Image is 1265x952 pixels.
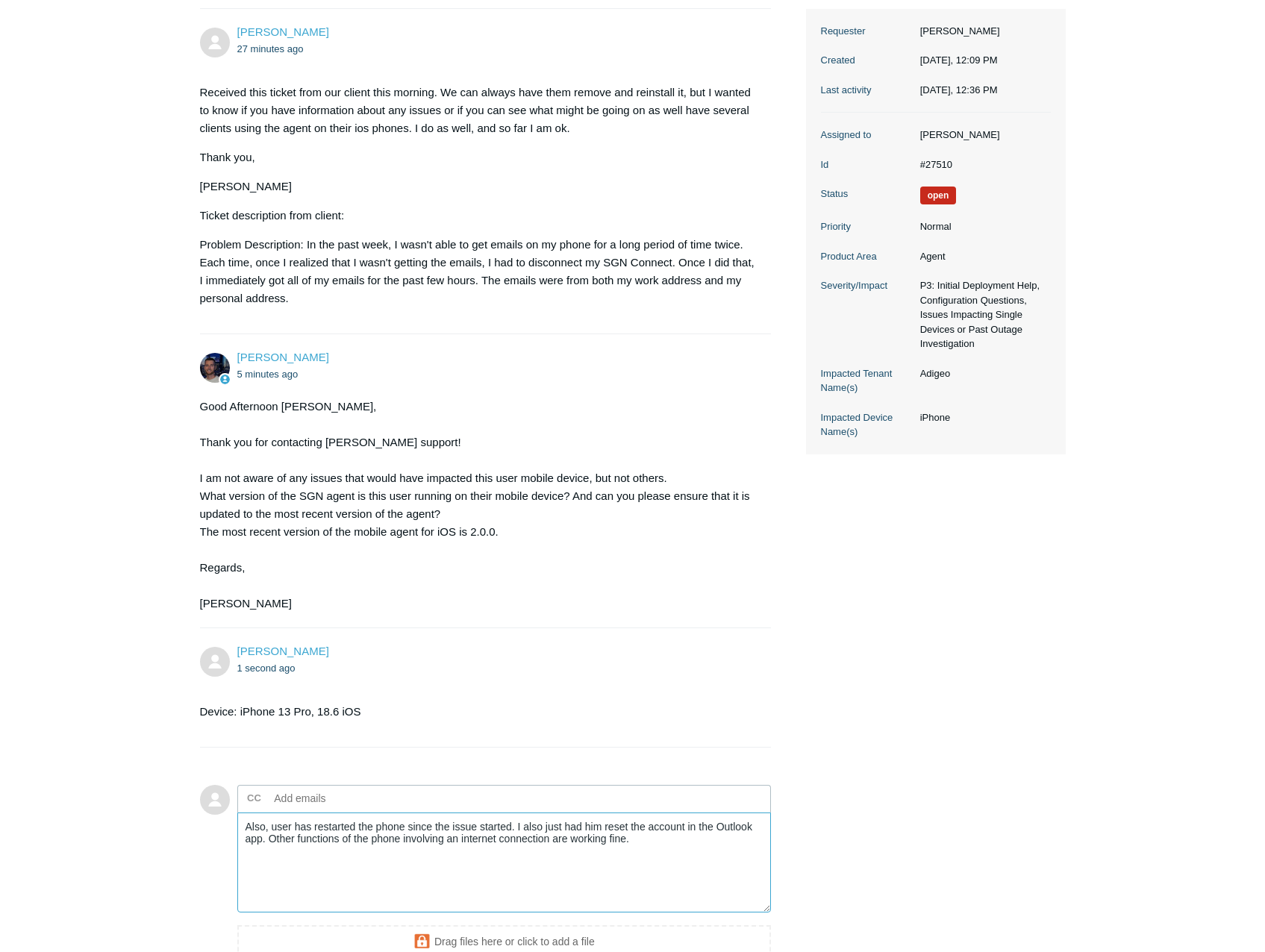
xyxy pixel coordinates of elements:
[237,25,329,38] a: [PERSON_NAME]
[247,787,261,809] label: CC
[821,278,913,293] dt: Severity/Impact
[821,53,913,68] dt: Created
[237,663,296,674] time: 08/18/2025, 12:36
[821,187,913,201] dt: Status
[237,645,329,657] span: Diana Giles
[920,84,998,95] time: 08/18/2025, 12:36
[200,236,757,307] p: Problem Description: In the past week, I wasn't able to get emails on my phone for a long period ...
[913,219,1051,234] dd: Normal
[913,278,1051,351] dd: P3: Initial Deployment Help, Configuration Questions, Issues Impacting Single Devices or Past Out...
[237,43,304,54] time: 08/18/2025, 12:09
[821,249,913,264] dt: Product Area
[821,366,913,395] dt: Impacted Tenant Name(s)
[821,157,913,172] dt: Id
[237,25,329,38] span: Diana Giles
[237,812,772,913] textarea: Add your reply
[821,219,913,234] dt: Priority
[200,148,757,166] p: Thank you,
[821,83,913,98] dt: Last activity
[821,24,913,39] dt: Requester
[200,398,757,613] div: Good Afternoon [PERSON_NAME], Thank you for contacting [PERSON_NAME] support! I am not aware of a...
[920,187,957,204] span: We are working on a response for you
[913,128,1051,143] dd: [PERSON_NAME]
[913,249,1051,264] dd: Agent
[913,410,1051,425] dd: iPhone
[237,351,329,363] a: [PERSON_NAME]
[200,84,757,137] p: Received this ticket from our client this morning. We can always have them remove and reinstall i...
[913,366,1051,381] dd: Adigeo
[821,128,913,143] dt: Assigned to
[269,787,429,809] input: Add emails
[913,157,1051,172] dd: #27510
[237,645,329,657] a: [PERSON_NAME]
[821,410,913,439] dt: Impacted Device Name(s)
[200,178,757,195] p: [PERSON_NAME]
[237,369,299,380] time: 08/18/2025, 12:30
[237,351,329,363] span: Connor Davis
[200,207,757,225] p: Ticket description from client:
[200,703,757,721] p: Device: iPhone 13 Pro, 18.6 iOS
[920,54,998,66] time: 08/18/2025, 12:09
[913,24,1051,39] dd: [PERSON_NAME]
